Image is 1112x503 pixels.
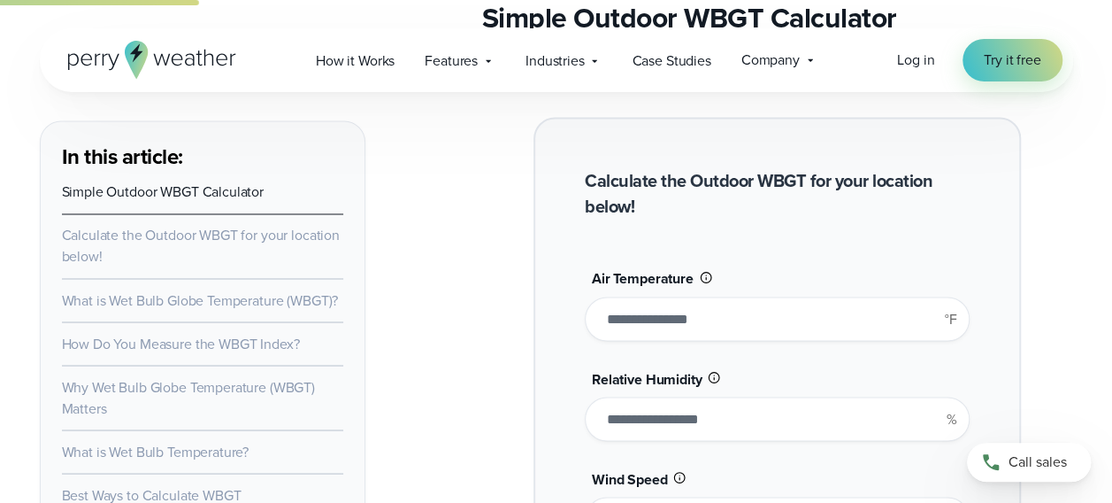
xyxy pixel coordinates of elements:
span: How it Works [316,50,395,72]
a: Why Wet Bulb Globe Temperature (WBGT) Matters [62,376,315,418]
span: Air Temperature [592,268,694,289]
span: Call sales [1008,452,1067,473]
a: Case Studies [617,43,725,79]
a: How it Works [301,43,410,79]
span: Features [425,50,478,72]
a: Log in [897,50,934,71]
a: Calculate the Outdoor WBGT for your location below! [62,225,340,267]
span: Industries [525,50,585,72]
span: Log in [897,50,934,70]
a: Call sales [967,443,1091,482]
a: Try it free [962,39,1062,81]
span: Company [741,50,800,71]
h2: Calculate the Outdoor WBGT for your location below! [585,168,970,220]
span: Try it free [984,50,1040,71]
span: Case Studies [632,50,710,72]
span: Relative Humidity [592,368,702,389]
a: How Do You Measure the WBGT Index? [62,333,300,353]
span: Wind Speed [592,468,668,489]
h3: In this article: [62,143,343,171]
a: What is Wet Bulb Temperature? [62,441,249,461]
a: Simple Outdoor WBGT Calculator [62,182,264,202]
a: What is Wet Bulb Globe Temperature (WBGT)? [62,290,339,310]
